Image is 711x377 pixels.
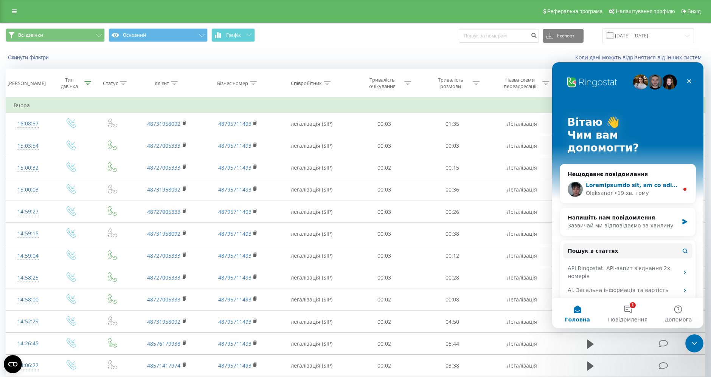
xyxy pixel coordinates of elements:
td: Легалізація [486,355,557,377]
iframe: Intercom live chat [552,62,703,328]
td: Легалізація [486,223,557,245]
td: 00:03 [350,245,418,267]
td: Легалізація [486,311,557,333]
button: Скинути фільтри [6,54,53,61]
td: легалізація (SIP) [273,179,350,201]
div: 15:00:32 [14,161,42,175]
div: 14:59:15 [14,226,42,241]
td: легалізація (SIP) [273,245,350,267]
button: Всі дзвінки [6,28,105,42]
td: 00:02 [350,311,418,333]
td: 00:38 [418,223,487,245]
div: 14:59:04 [14,249,42,263]
td: 00:03 [350,113,418,135]
div: 14:06:22 [14,358,42,373]
td: 00:03 [350,179,418,201]
a: 48795711493 [218,252,251,259]
td: легалізація (SIP) [273,289,350,311]
a: 48795711493 [218,362,251,369]
a: 48795711493 [218,274,251,281]
div: [PERSON_NAME] [8,80,46,87]
a: 48795711493 [218,318,251,325]
td: 00:02 [350,355,418,377]
span: Графік [226,32,241,38]
td: 00:03 [350,201,418,223]
td: 00:28 [418,267,487,289]
div: 14:58:25 [14,270,42,285]
a: 48795711493 [218,208,251,215]
a: 48795711493 [218,230,251,237]
td: Легалізація [486,157,557,179]
td: 03:38 [418,355,487,377]
td: 00:02 [350,333,418,355]
span: Вихід [688,8,701,14]
div: Тривалість розмови [430,77,471,90]
td: Вчора [6,98,705,113]
a: 48727005333 [147,296,181,303]
a: 48731958092 [147,186,181,193]
a: 48727005333 [147,142,181,149]
a: 48571417974 [147,362,181,369]
a: 48795711493 [218,296,251,303]
a: 48795711493 [218,142,251,149]
div: Тип дзвінка [56,77,83,90]
td: Легалізація [486,333,557,355]
div: Статус [103,80,118,87]
td: Легалізація [486,135,557,157]
td: легалізація (SIP) [273,223,350,245]
td: Легалізація [486,267,557,289]
td: легалізація (SIP) [273,201,350,223]
td: Легалізація [486,201,557,223]
button: Графік [211,28,255,42]
a: 48795711493 [218,120,251,127]
td: 00:03 [350,267,418,289]
a: 48795711493 [218,164,251,171]
td: 00:03 [418,135,487,157]
div: 14:58:00 [14,292,42,307]
div: 15:03:54 [14,139,42,153]
a: 48727005333 [147,274,181,281]
td: 05:44 [418,333,487,355]
td: Легалізація [486,113,557,135]
td: 01:35 [418,113,487,135]
td: легалізація (SIP) [273,333,350,355]
td: 00:12 [418,245,487,267]
span: Налаштування профілю [616,8,675,14]
td: легалізація (SIP) [273,113,350,135]
a: 48795711493 [218,186,251,193]
td: Легалізація [486,289,557,311]
td: 00:08 [418,289,487,311]
td: Легалізація [486,179,557,201]
div: 16:08:57 [14,116,42,131]
td: 00:02 [350,157,418,179]
button: Експорт [543,29,584,43]
td: легалізація (SIP) [273,135,350,157]
td: 00:36 [418,179,487,201]
a: 48727005333 [147,208,181,215]
td: легалізація (SIP) [273,157,350,179]
div: Бізнес номер [217,80,248,87]
a: 48727005333 [147,252,181,259]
